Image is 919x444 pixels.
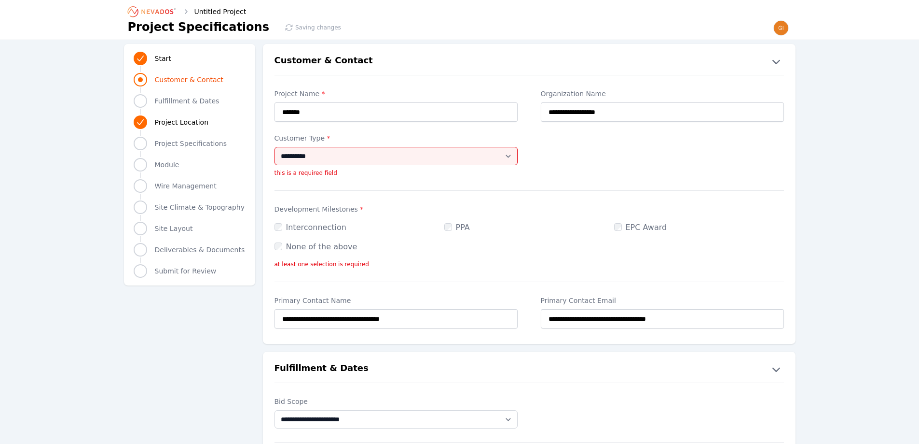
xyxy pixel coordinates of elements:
span: Start [155,54,171,63]
div: Untitled Project [181,7,247,16]
img: gianluca.ciuffreda@stratacleanenergy.com [773,20,789,36]
label: Bid Scope [274,397,518,406]
label: Development Milestones [274,204,784,214]
h2: Customer & Contact [274,54,373,69]
span: Saving changes [295,24,341,31]
p: this is a required field [274,169,518,177]
label: None of the above [274,242,357,251]
h2: Fulfillment & Dates [274,361,369,377]
h1: Project Specifications [128,19,269,35]
span: Project Location [155,117,209,127]
input: None of the above [274,243,282,250]
input: PPA [444,223,452,231]
p: at least one selection is required [274,260,784,268]
span: Fulfillment & Dates [155,96,219,106]
label: Primary Contact Name [274,296,518,305]
button: Customer & Contact [263,54,796,69]
span: Site Climate & Topography [155,202,245,212]
span: Wire Management [155,181,217,191]
button: Fulfillment & Dates [263,361,796,377]
label: EPC Award [614,223,667,232]
span: Project Specifications [155,139,227,148]
nav: Progress [134,50,246,280]
nav: Breadcrumb [128,4,247,19]
input: EPC Award [614,223,622,231]
span: Site Layout [155,224,193,233]
label: Customer Type [274,133,518,143]
label: Project Name [274,89,518,99]
label: Interconnection [274,223,346,232]
label: Organization Name [541,89,784,99]
input: Interconnection [274,223,282,231]
span: Submit for Review [155,266,217,276]
span: Customer & Contact [155,75,223,85]
label: Primary Contact Email [541,296,784,305]
span: Deliverables & Documents [155,245,245,255]
label: PPA [444,223,470,232]
span: Module [155,160,179,170]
